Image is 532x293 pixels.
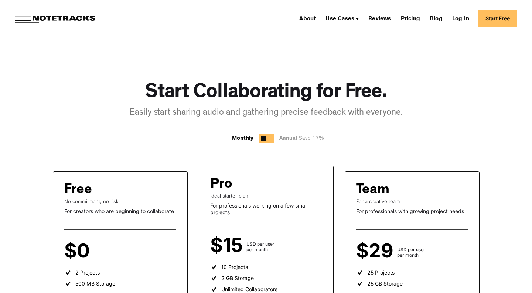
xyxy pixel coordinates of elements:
a: Blog [427,13,446,24]
div: 2 Projects [75,269,100,276]
a: Pricing [398,13,423,24]
div: For professionals with growing project needs [356,208,468,215]
div: $29 [356,245,397,258]
div: $0 [64,245,93,258]
div: For a creative team [356,198,468,204]
div: Monthly [232,134,253,143]
div: Unlimited Collaborators [221,286,277,293]
div: per user per month [93,247,115,258]
div: 500 MB Storage [75,280,115,287]
div: Free [64,183,92,198]
a: Start Free [478,10,517,27]
div: 2 GB Storage [221,275,254,282]
div: USD per user per month [397,247,425,258]
div: No commitment, no risk [64,198,176,204]
a: Reviews [365,13,394,24]
div: For creators who are beginning to collaborate [64,208,176,215]
span: Save 17% [297,136,324,142]
h1: Start Collaborating for Free. [145,81,387,105]
div: 25 GB Storage [367,280,403,287]
div: Use Cases [325,16,354,22]
a: About [296,13,319,24]
div: Pro [210,177,232,193]
div: Use Cases [323,13,362,24]
div: For professionals working on a few small projects [210,202,322,215]
a: Log In [449,13,472,24]
div: 10 Projects [221,264,248,270]
div: $15 [210,239,246,252]
div: Team [356,183,389,198]
div: Ideal starter plan [210,193,322,199]
div: Annual [279,134,328,144]
div: USD per user per month [246,241,274,252]
div: Easily start sharing audio and gathering precise feedback with everyone. [130,107,403,119]
div: 25 Projects [367,269,395,276]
